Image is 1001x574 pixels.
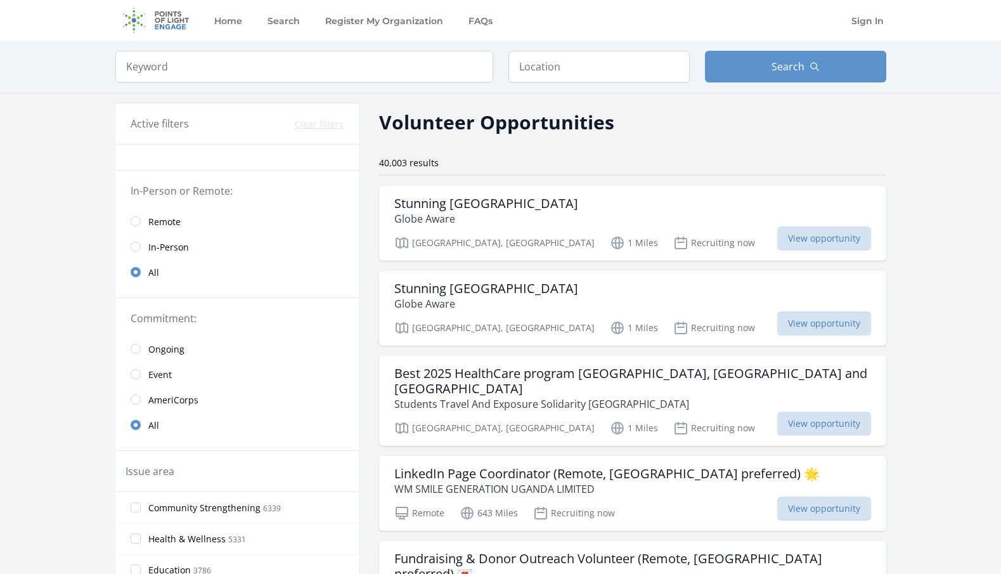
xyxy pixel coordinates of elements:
p: [GEOGRAPHIC_DATA], [GEOGRAPHIC_DATA] [394,235,595,251]
p: Recruiting now [673,320,755,336]
span: View opportunity [777,311,871,336]
span: Ongoing [148,343,184,356]
span: All [148,419,159,432]
p: 1 Miles [610,320,658,336]
p: [GEOGRAPHIC_DATA], [GEOGRAPHIC_DATA] [394,421,595,436]
input: Community Strengthening 6339 [131,502,141,512]
p: WM SMILE GENERATION UGANDA LIMITED [394,481,820,497]
button: Clear filters [295,118,344,131]
h2: Volunteer Opportunities [379,108,614,136]
a: Event [115,362,359,387]
button: Search [705,51,886,82]
p: Globe Aware [394,211,578,226]
a: Ongoing [115,336,359,362]
legend: Commitment: [131,311,344,326]
p: 1 Miles [610,235,658,251]
p: Remote [394,506,444,521]
p: Recruiting now [533,506,615,521]
legend: In-Person or Remote: [131,183,344,199]
span: 40,003 results [379,157,439,169]
a: Stunning [GEOGRAPHIC_DATA] Globe Aware [GEOGRAPHIC_DATA], [GEOGRAPHIC_DATA] 1 Miles Recruiting no... [379,186,886,261]
span: 6339 [263,503,281,514]
span: Health & Wellness [148,533,226,545]
p: [GEOGRAPHIC_DATA], [GEOGRAPHIC_DATA] [394,320,595,336]
span: In-Person [148,241,189,254]
span: Search [772,59,804,74]
span: 5331 [228,534,246,545]
span: View opportunity [777,412,871,436]
a: LinkedIn Page Coordinator (Remote, [GEOGRAPHIC_DATA] preferred) 🌟 WM SMILE GENERATION UGANDA LIMI... [379,456,886,531]
input: Location [508,51,690,82]
span: Remote [148,216,181,228]
span: AmeriCorps [148,394,198,407]
span: View opportunity [777,226,871,251]
p: 643 Miles [460,506,518,521]
a: In-Person [115,234,359,259]
a: Best 2025 HealthCare program [GEOGRAPHIC_DATA], [GEOGRAPHIC_DATA] and [GEOGRAPHIC_DATA] Students ... [379,356,886,446]
a: Remote [115,209,359,234]
span: Event [148,369,172,381]
p: Globe Aware [394,296,578,311]
a: All [115,259,359,285]
h3: Active filters [131,116,189,131]
p: Recruiting now [673,235,755,251]
p: Students Travel And Exposure Solidarity [GEOGRAPHIC_DATA] [394,396,871,412]
p: Recruiting now [673,421,755,436]
input: Keyword [115,51,493,82]
h3: LinkedIn Page Coordinator (Remote, [GEOGRAPHIC_DATA] preferred) 🌟 [394,466,820,481]
a: Stunning [GEOGRAPHIC_DATA] Globe Aware [GEOGRAPHIC_DATA], [GEOGRAPHIC_DATA] 1 Miles Recruiting no... [379,271,886,346]
h3: Stunning [GEOGRAPHIC_DATA] [394,196,578,211]
h3: Best 2025 HealthCare program [GEOGRAPHIC_DATA], [GEOGRAPHIC_DATA] and [GEOGRAPHIC_DATA] [394,366,871,396]
span: Community Strengthening [148,502,261,514]
span: All [148,266,159,279]
h3: Stunning [GEOGRAPHIC_DATA] [394,281,578,296]
a: All [115,412,359,438]
legend: Issue area [126,464,174,479]
a: AmeriCorps [115,387,359,412]
p: 1 Miles [610,421,658,436]
input: Health & Wellness 5331 [131,533,141,544]
span: View opportunity [777,497,871,521]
